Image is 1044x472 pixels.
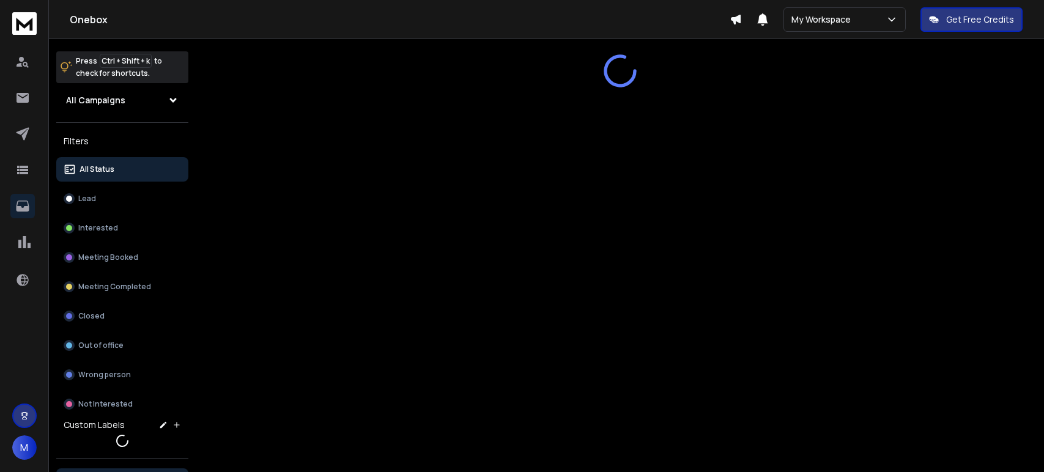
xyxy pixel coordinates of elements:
[80,164,114,174] p: All Status
[78,253,138,262] p: Meeting Booked
[78,282,151,292] p: Meeting Completed
[56,245,188,270] button: Meeting Booked
[78,341,124,350] p: Out of office
[64,419,125,431] h3: Custom Labels
[78,370,131,380] p: Wrong person
[56,275,188,299] button: Meeting Completed
[56,392,188,416] button: Not Interested
[78,311,105,321] p: Closed
[70,12,730,27] h1: Onebox
[946,13,1014,26] p: Get Free Credits
[56,363,188,387] button: Wrong person
[78,399,133,409] p: Not Interested
[56,186,188,211] button: Lead
[791,13,856,26] p: My Workspace
[100,54,152,68] span: Ctrl + Shift + k
[920,7,1023,32] button: Get Free Credits
[76,55,162,79] p: Press to check for shortcuts.
[12,435,37,460] button: M
[56,333,188,358] button: Out of office
[12,12,37,35] img: logo
[56,216,188,240] button: Interested
[56,88,188,112] button: All Campaigns
[56,157,188,182] button: All Status
[78,223,118,233] p: Interested
[66,94,125,106] h1: All Campaigns
[56,133,188,150] h3: Filters
[78,194,96,204] p: Lead
[56,304,188,328] button: Closed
